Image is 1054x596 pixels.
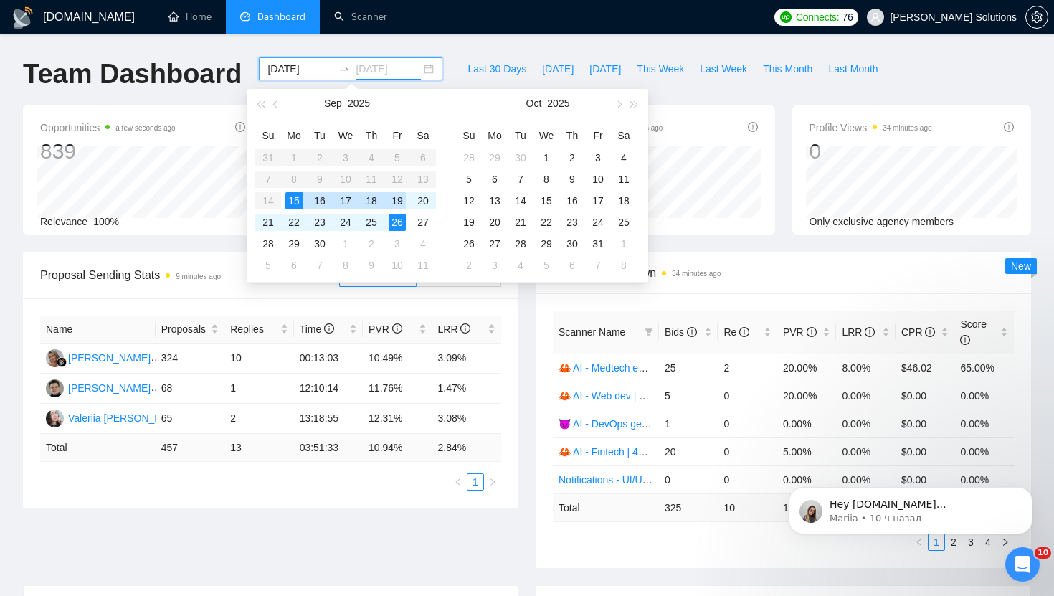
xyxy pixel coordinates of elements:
[960,335,970,345] span: info-circle
[508,169,533,190] td: 2025-10-07
[533,124,559,147] th: We
[559,390,702,402] a: 🦀 AI - Web dev | 46-60 | Dmitry
[820,57,886,80] button: Last Month
[384,124,410,147] th: Fr
[796,9,839,25] span: Connects:
[333,190,359,212] td: 2025-09-17
[456,147,482,169] td: 2025-09-28
[307,190,333,212] td: 2025-09-16
[538,214,555,231] div: 22
[307,212,333,233] td: 2025-09-23
[337,192,354,209] div: 17
[585,147,611,169] td: 2025-10-03
[1025,6,1048,29] button: setting
[665,326,697,338] span: Bids
[718,437,777,465] td: 0
[486,257,503,274] div: 3
[337,235,354,252] div: 1
[255,212,281,233] td: 2025-09-21
[542,61,574,77] span: [DATE]
[68,380,151,396] div: [PERSON_NAME]
[333,233,359,255] td: 2025-10-01
[46,382,151,393] a: DC[PERSON_NAME]
[363,192,380,209] div: 18
[777,437,837,465] td: 5.00%
[384,212,410,233] td: 2025-09-26
[585,255,611,276] td: 2025-11-07
[718,354,777,382] td: 2
[40,119,176,136] span: Opportunities
[432,404,502,434] td: 3.08%
[467,473,484,491] li: 1
[718,382,777,410] td: 0
[257,11,305,23] span: Dashboard
[369,323,402,335] span: PVR
[482,255,508,276] td: 2025-11-03
[235,122,245,132] span: info-circle
[389,214,406,231] div: 26
[267,61,333,77] input: Start date
[324,89,342,118] button: Sep
[281,190,307,212] td: 2025-09-15
[456,190,482,212] td: 2025-10-12
[410,124,436,147] th: Sa
[564,235,581,252] div: 30
[1011,260,1031,272] span: New
[307,124,333,147] th: Tu
[410,212,436,233] td: 2025-09-27
[161,321,208,337] span: Proposals
[68,350,151,366] div: [PERSON_NAME]
[456,169,482,190] td: 2025-10-05
[460,257,478,274] div: 2
[954,354,1014,382] td: 65.00%
[780,11,792,23] img: upwork-logo.png
[62,55,247,68] p: Message from Mariia, sent 10 ч назад
[311,257,328,274] div: 7
[723,326,749,338] span: Re
[538,171,555,188] div: 8
[611,212,637,233] td: 2025-10-25
[538,149,555,166] div: 1
[692,57,755,80] button: Last Week
[334,11,387,23] a: searchScanner
[40,138,176,165] div: 839
[629,57,692,80] button: This Week
[260,235,277,252] div: 28
[559,190,585,212] td: 2025-10-16
[512,214,529,231] div: 21
[454,478,462,486] span: left
[224,344,293,374] td: 10
[46,351,151,363] a: MC[PERSON_NAME]
[538,257,555,274] div: 5
[581,57,629,80] button: [DATE]
[512,171,529,188] div: 7
[559,446,687,458] a: 🦀 AI - Fintech | 45+ | Dmitry
[589,171,607,188] div: 10
[363,404,432,434] td: 12.31%
[307,233,333,255] td: 2025-09-30
[285,192,303,209] div: 15
[115,124,175,132] time: a few seconds ago
[559,124,585,147] th: Th
[767,457,1054,557] iframe: Intercom notifications сообщение
[508,190,533,212] td: 2025-10-14
[954,410,1014,437] td: 0.00%
[645,328,653,336] span: filter
[255,233,281,255] td: 2025-09-28
[438,323,471,335] span: LRR
[611,147,637,169] td: 2025-10-04
[460,214,478,231] div: 19
[659,382,718,410] td: 5
[1026,11,1048,23] span: setting
[564,171,581,188] div: 9
[281,212,307,233] td: 2025-09-22
[176,273,221,280] time: 9 minutes ago
[700,61,747,77] span: Last Week
[32,43,55,66] img: Profile image for Mariia
[553,264,1014,282] span: Scanner Breakdown
[488,478,497,486] span: right
[486,171,503,188] div: 6
[508,233,533,255] td: 2025-10-28
[410,255,436,276] td: 2025-10-11
[482,190,508,212] td: 2025-10-13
